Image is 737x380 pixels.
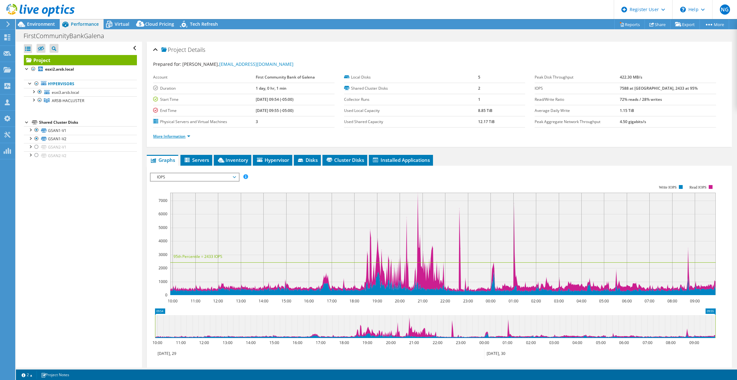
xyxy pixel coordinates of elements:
label: Average Daily Write [535,107,620,114]
span: NG [720,4,730,15]
text: 16:00 [293,340,302,345]
text: 02:00 [531,298,541,304]
a: [EMAIL_ADDRESS][DOMAIN_NAME] [219,61,294,67]
text: 18:00 [339,340,349,345]
a: Project Notes [37,371,74,379]
text: 09:00 [690,298,700,304]
text: 02:00 [526,340,536,345]
text: 08:00 [667,298,677,304]
label: End Time [153,107,256,114]
svg: \n [680,7,686,12]
text: 23:00 [456,340,466,345]
label: Duration [153,85,256,92]
b: 1 day, 0 hr, 1 min [256,86,287,91]
label: Prepared for: [153,61,181,67]
text: 07:00 [645,298,654,304]
b: [DATE] 09:55 (-05:00) [256,108,294,113]
span: Performance [71,21,99,27]
b: 2 [478,86,480,91]
b: 8.85 TiB [478,108,492,113]
text: 13:00 [236,298,246,304]
label: Account [153,74,256,80]
span: Inventory [217,157,248,163]
text: 14:00 [246,340,256,345]
a: GSAN2-V2 [24,151,137,160]
text: 13:00 [223,340,233,345]
a: esxi3.arsb.local [24,88,137,96]
span: esxi3.arsb.local [52,90,79,95]
a: Project [24,55,137,65]
text: 21:00 [418,298,428,304]
a: Export [670,19,700,29]
text: 03:00 [549,340,559,345]
text: 08:00 [666,340,676,345]
text: 05:00 [599,298,609,304]
label: Physical Servers and Virtual Machines [153,119,256,125]
a: 2 [17,371,37,379]
span: Hypervisor [256,157,289,163]
text: 09:00 [689,340,699,345]
text: 04:00 [572,340,582,345]
text: 10:00 [152,340,162,345]
a: GSAN1-V1 [24,126,137,135]
span: Virtual [115,21,129,27]
text: 11:00 [191,298,200,304]
text: 11:00 [176,340,186,345]
text: 15:00 [269,340,279,345]
text: 6000 [159,211,167,217]
b: 1 [478,97,480,102]
a: GSAN1-V2 [24,135,137,143]
span: Cluster Disks [326,157,364,163]
text: 5000 [159,225,167,230]
text: 16:00 [304,298,314,304]
text: 2000 [159,265,167,271]
span: ARSB-HACLUSTER [52,98,84,103]
b: 72% reads / 28% writes [620,97,662,102]
text: 23:00 [463,298,473,304]
a: ARSB-HACLUSTER [24,96,137,105]
b: 7588 at [GEOGRAPHIC_DATA], 2433 at 95% [620,86,698,91]
span: [PERSON_NAME], [182,61,294,67]
a: More Information [153,134,190,139]
b: 422.30 MB/s [620,74,642,80]
span: Tech Refresh [190,21,218,27]
span: Servers [184,157,209,163]
b: [DATE] 09:54 (-05:00) [256,97,294,102]
div: Shared Cluster Disks [39,119,137,126]
label: Used Shared Capacity [344,119,478,125]
text: 10:00 [168,298,178,304]
text: 06:00 [619,340,629,345]
b: 3 [256,119,258,124]
a: Share [645,19,671,29]
label: Peak Disk Throughput [535,74,620,80]
h1: FirstCommunityBankGalena [21,32,114,39]
text: 95th Percentile = 2433 IOPS [173,254,222,259]
span: Disks [297,157,318,163]
span: Graphs [150,157,175,163]
label: Start Time [153,96,256,103]
a: GSAN2-V1 [24,143,137,151]
text: 04:00 [577,298,586,304]
text: 07:00 [643,340,652,345]
b: 12.17 TiB [478,119,495,124]
span: Cloud Pricing [145,21,174,27]
a: More [700,19,729,29]
text: 19:00 [372,298,382,304]
a: esxi2.arsb.local [24,65,137,73]
text: Read IOPS [690,185,707,190]
text: 17:00 [316,340,326,345]
text: 06:00 [622,298,632,304]
label: IOPS [535,85,620,92]
text: 00:00 [486,298,496,304]
text: 4000 [159,238,167,244]
label: Collector Runs [344,96,478,103]
text: 14:00 [259,298,268,304]
text: 20:00 [395,298,405,304]
label: Read/Write Ratio [535,96,620,103]
text: 22:00 [440,298,450,304]
text: 18:00 [349,298,359,304]
text: 21:00 [409,340,419,345]
text: 20:00 [386,340,396,345]
label: Peak Aggregate Network Throughput [535,119,620,125]
text: 15:00 [281,298,291,304]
